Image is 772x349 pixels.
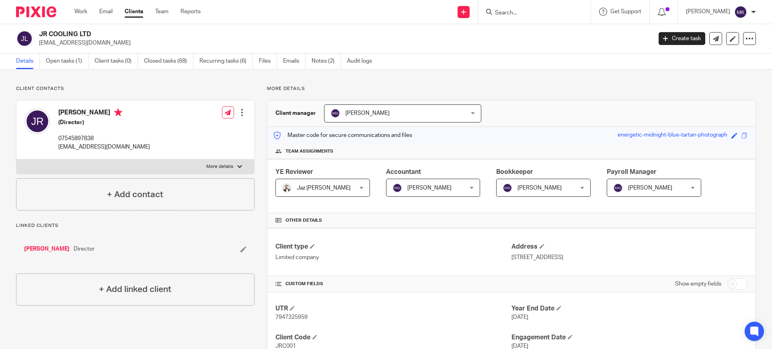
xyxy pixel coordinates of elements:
p: Limited company [275,253,511,261]
a: Notes (2) [312,53,341,69]
span: [DATE] [511,343,528,349]
a: [PERSON_NAME] [24,245,70,253]
span: JRC001 [275,343,296,349]
img: svg%3E [503,183,512,193]
img: svg%3E [331,108,340,118]
p: More details [267,86,756,92]
span: Team assignments [285,148,333,155]
a: Work [74,8,87,16]
h4: Address [511,243,747,251]
h4: UTR [275,304,511,313]
p: [PERSON_NAME] [686,8,730,16]
img: svg%3E [25,108,50,134]
h3: Client manager [275,109,316,117]
a: Reports [181,8,201,16]
span: Payroll Manager [607,169,657,175]
a: Audit logs [347,53,378,69]
p: [EMAIL_ADDRESS][DOMAIN_NAME] [39,39,647,47]
img: svg%3E [392,183,402,193]
span: [DATE] [511,314,528,320]
span: YE Reviewer [275,169,313,175]
p: Client contacts [16,86,255,92]
span: Director [74,245,94,253]
img: svg%3E [613,183,623,193]
span: Get Support [610,9,641,14]
label: Show empty fields [675,280,721,288]
input: Search [494,10,567,17]
a: Team [155,8,168,16]
span: Jaz [PERSON_NAME] [297,185,351,191]
span: 7947325959 [275,314,308,320]
span: [PERSON_NAME] [628,185,672,191]
a: Details [16,53,40,69]
h4: Client type [275,243,511,251]
img: Pixie [16,6,56,17]
h4: Client Code [275,333,511,342]
p: More details [206,163,233,170]
span: Accountant [386,169,421,175]
span: Bookkeeper [496,169,533,175]
a: Client tasks (0) [94,53,138,69]
a: Files [259,53,277,69]
span: [PERSON_NAME] [517,185,562,191]
a: Recurring tasks (6) [199,53,253,69]
p: 07545897838 [58,135,150,143]
div: energetic-midnight-blue-tartan-photograph [618,131,727,140]
i: Primary [114,108,122,116]
a: Email [99,8,113,16]
h4: CUSTOM FIELDS [275,281,511,287]
p: Master code for secure communications and files [273,131,412,139]
p: [EMAIL_ADDRESS][DOMAIN_NAME] [58,143,150,151]
h4: [PERSON_NAME] [58,108,150,118]
span: [PERSON_NAME] [345,110,390,116]
p: Linked clients [16,222,255,229]
h4: Year End Date [511,304,747,313]
a: Open tasks (1) [46,53,88,69]
p: [STREET_ADDRESS] [511,253,747,261]
a: Create task [659,32,705,45]
h4: Engagement Date [511,333,747,342]
span: [PERSON_NAME] [407,185,452,191]
img: 48292-0008-compressed%20square.jpg [282,183,292,193]
a: Clients [125,8,143,16]
h5: (Director) [58,118,150,127]
a: Emails [283,53,306,69]
a: Closed tasks (68) [144,53,193,69]
h4: + Add contact [107,188,163,201]
img: svg%3E [16,30,33,47]
h4: + Add linked client [99,283,171,296]
h2: JR COOLING LTD [39,30,525,39]
span: Other details [285,217,322,224]
img: svg%3E [734,6,747,18]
